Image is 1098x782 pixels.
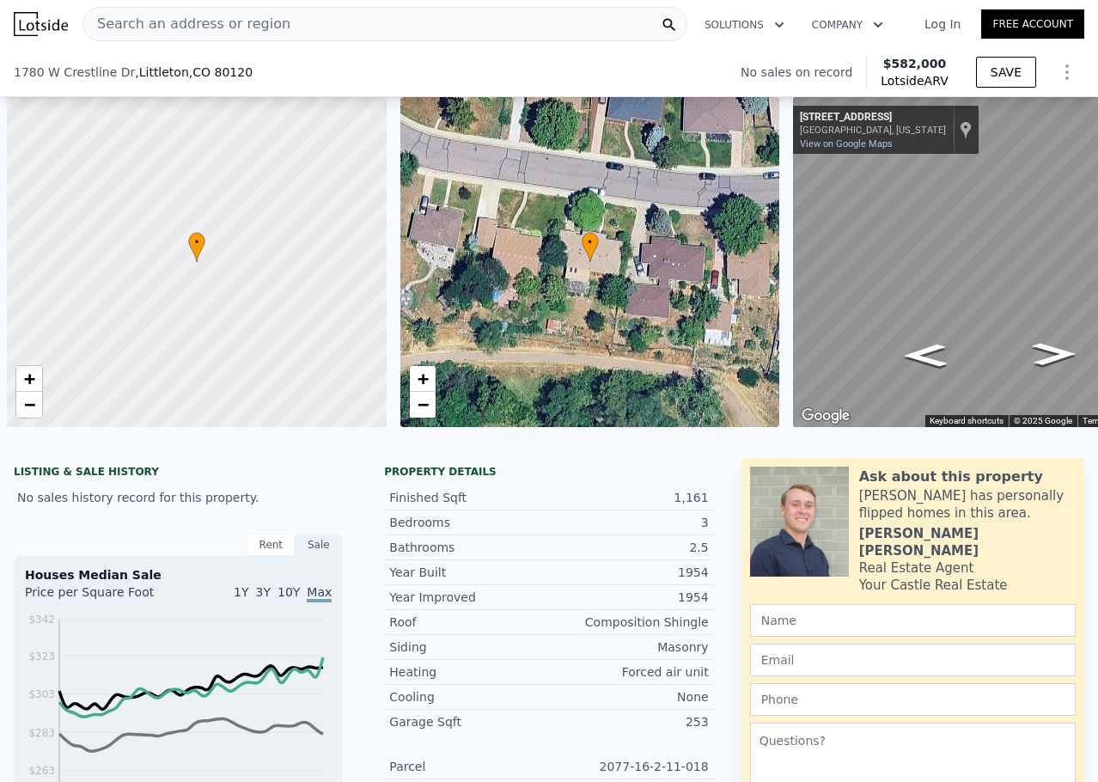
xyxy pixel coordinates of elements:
div: Siding [389,638,549,656]
div: [PERSON_NAME] has personally flipped homes in this area. [859,487,1076,522]
span: − [24,394,35,415]
button: Show Options [1050,55,1084,89]
div: Parcel [389,758,549,775]
div: Your Castle Real Estate [859,577,1008,594]
tspan: $263 [28,765,55,777]
button: SAVE [976,57,1036,88]
span: • [582,235,599,250]
div: Houses Median Sale [25,566,332,583]
div: [STREET_ADDRESS] [800,111,946,125]
img: Lotside [14,12,68,36]
div: Property details [384,465,713,479]
span: 3Y [256,585,271,599]
a: Zoom out [410,392,436,418]
div: [PERSON_NAME] [PERSON_NAME] [859,525,1076,559]
button: Company [798,9,897,40]
div: Real Estate Agent [859,559,974,577]
div: Ask about this property [859,467,1043,487]
div: Forced air unit [549,663,709,681]
div: Finished Sqft [389,489,549,506]
div: Garage Sqft [389,713,549,730]
span: + [24,368,35,389]
div: 253 [549,713,709,730]
div: Composition Shingle [549,614,709,631]
div: • [188,232,205,262]
span: Search an address or region [83,14,290,34]
a: Zoom out [16,392,42,418]
span: 1Y [234,585,248,599]
span: $582,000 [883,57,947,70]
div: 1954 [549,589,709,606]
div: 1,161 [549,489,709,506]
div: Sale [295,534,343,556]
div: • [582,232,599,262]
div: 1954 [549,564,709,581]
a: Open this area in Google Maps (opens a new window) [797,405,854,427]
div: Price per Square Foot [25,583,179,611]
div: 2077-16-2-11-018 [549,758,709,775]
tspan: $323 [28,651,55,663]
div: No sales history record for this property. [14,482,343,513]
span: + [417,368,428,389]
a: Show location on map [960,120,972,139]
span: − [417,394,428,415]
a: Zoom in [410,366,436,392]
div: Bathrooms [389,539,549,556]
path: Go East, W Crestline Dr [885,339,966,372]
a: Free Account [981,9,1084,39]
div: LISTING & SALE HISTORY [14,465,343,482]
div: Roof [389,614,549,631]
span: , Littleton [135,64,253,81]
div: Cooling [389,688,549,706]
div: None [549,688,709,706]
div: No sales on record [741,64,866,81]
input: Email [750,644,1076,676]
a: View on Google Maps [800,138,893,150]
img: Google [797,405,854,427]
div: 3 [549,514,709,531]
button: Solutions [691,9,798,40]
tspan: $283 [28,727,55,739]
div: Heating [389,663,549,681]
button: Keyboard shortcuts [930,415,1003,427]
span: , CO 80120 [189,65,253,79]
tspan: $342 [28,614,55,626]
div: Year Improved [389,589,549,606]
div: 2.5 [549,539,709,556]
span: Max [307,585,332,602]
a: Log In [904,15,981,33]
div: Year Built [389,564,549,581]
span: Lotside ARV [881,72,948,89]
div: Rent [247,534,295,556]
input: Name [750,604,1076,637]
div: Masonry [549,638,709,656]
div: [GEOGRAPHIC_DATA], [US_STATE] [800,125,946,136]
span: • [188,235,205,250]
span: 10Y [278,585,300,599]
path: Go West, W Crestline Dr [1014,338,1095,371]
tspan: $303 [28,688,55,700]
a: Zoom in [16,366,42,392]
span: © 2025 Google [1014,416,1072,425]
div: Bedrooms [389,514,549,531]
input: Phone [750,683,1076,716]
span: 1780 W Crestline Dr [14,64,135,81]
